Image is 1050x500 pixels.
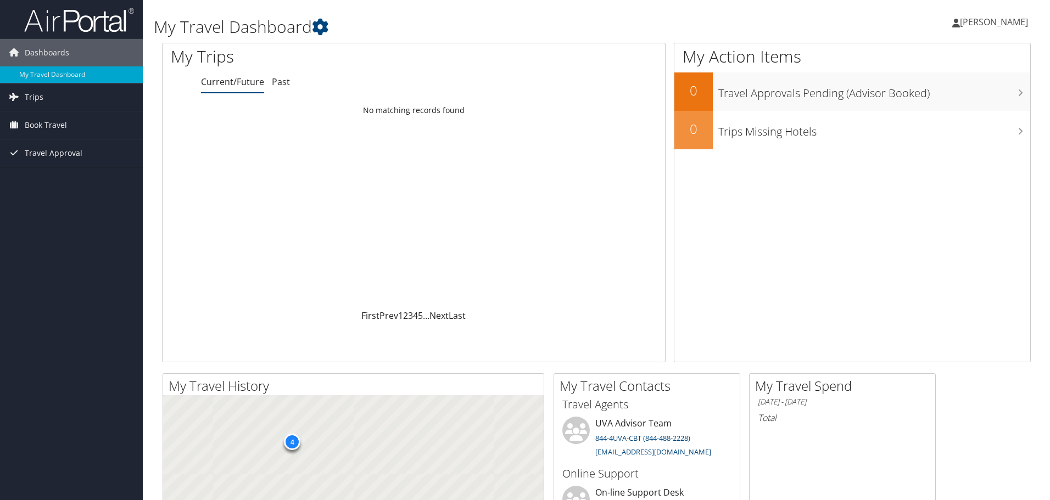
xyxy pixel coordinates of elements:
[562,466,731,481] h3: Online Support
[25,83,43,111] span: Trips
[429,310,449,322] a: Next
[718,119,1030,139] h3: Trips Missing Hotels
[284,434,300,450] div: 4
[674,81,713,100] h2: 0
[379,310,398,322] a: Prev
[403,310,408,322] a: 2
[557,417,737,462] li: UVA Advisor Team
[718,80,1030,101] h3: Travel Approvals Pending (Advisor Booked)
[169,377,544,395] h2: My Travel History
[201,76,264,88] a: Current/Future
[960,16,1028,28] span: [PERSON_NAME]
[171,45,448,68] h1: My Trips
[674,72,1030,111] a: 0Travel Approvals Pending (Advisor Booked)
[408,310,413,322] a: 3
[25,139,82,167] span: Travel Approval
[418,310,423,322] a: 5
[674,111,1030,149] a: 0Trips Missing Hotels
[755,377,935,395] h2: My Travel Spend
[398,310,403,322] a: 1
[361,310,379,322] a: First
[562,397,731,412] h3: Travel Agents
[154,15,744,38] h1: My Travel Dashboard
[758,412,927,424] h6: Total
[413,310,418,322] a: 4
[595,447,711,457] a: [EMAIL_ADDRESS][DOMAIN_NAME]
[952,5,1039,38] a: [PERSON_NAME]
[758,397,927,407] h6: [DATE] - [DATE]
[423,310,429,322] span: …
[272,76,290,88] a: Past
[595,433,690,443] a: 844-4UVA-CBT (844-488-2228)
[25,39,69,66] span: Dashboards
[449,310,466,322] a: Last
[674,45,1030,68] h1: My Action Items
[674,120,713,138] h2: 0
[25,111,67,139] span: Book Travel
[24,7,134,33] img: airportal-logo.png
[163,100,665,120] td: No matching records found
[560,377,740,395] h2: My Travel Contacts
